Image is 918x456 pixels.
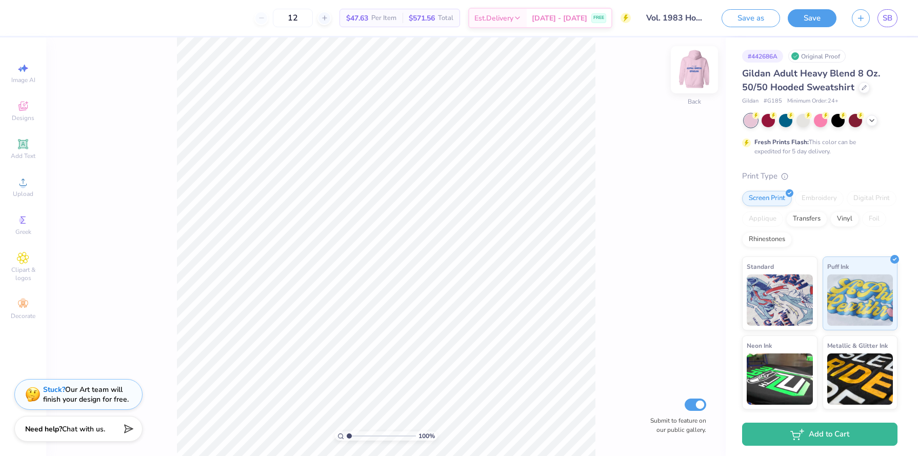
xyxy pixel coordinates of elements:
[883,12,892,24] span: SB
[15,228,31,236] span: Greek
[742,50,783,63] div: # 442686A
[418,431,435,441] span: 100 %
[747,353,813,405] img: Neon Ink
[747,261,774,272] span: Standard
[742,67,880,93] span: Gildan Adult Heavy Blend 8 Oz. 50/50 Hooded Sweatshirt
[862,211,886,227] div: Foil
[13,190,33,198] span: Upload
[43,385,129,404] div: Our Art team will finish your design for free.
[742,170,897,182] div: Print Type
[742,97,759,106] span: Gildan
[754,138,809,146] strong: Fresh Prints Flash:
[830,211,859,227] div: Vinyl
[742,211,783,227] div: Applique
[722,9,780,27] button: Save as
[764,97,782,106] span: # G185
[747,274,813,326] img: Standard
[877,9,897,27] a: SB
[532,13,587,24] span: [DATE] - [DATE]
[5,266,41,282] span: Clipart & logos
[788,9,836,27] button: Save
[409,13,435,24] span: $571.56
[827,274,893,326] img: Puff Ink
[742,191,792,206] div: Screen Print
[688,97,701,106] div: Back
[346,13,368,24] span: $47.63
[11,76,35,84] span: Image AI
[827,340,888,351] span: Metallic & Glitter Ink
[742,232,792,247] div: Rhinestones
[438,13,453,24] span: Total
[12,114,34,122] span: Designs
[827,353,893,405] img: Metallic & Glitter Ink
[786,211,827,227] div: Transfers
[747,340,772,351] span: Neon Ink
[43,385,65,394] strong: Stuck?
[795,191,844,206] div: Embroidery
[11,312,35,320] span: Decorate
[638,8,714,28] input: Untitled Design
[25,424,62,434] strong: Need help?
[742,423,897,446] button: Add to Cart
[847,191,896,206] div: Digital Print
[11,152,35,160] span: Add Text
[645,416,706,434] label: Submit to feature on our public gallery.
[62,424,105,434] span: Chat with us.
[788,50,846,63] div: Original Proof
[273,9,313,27] input: – –
[593,14,604,22] span: FREE
[754,137,881,156] div: This color can be expedited for 5 day delivery.
[674,49,715,90] img: Back
[827,261,849,272] span: Puff Ink
[787,97,839,106] span: Minimum Order: 24 +
[371,13,396,24] span: Per Item
[474,13,513,24] span: Est. Delivery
